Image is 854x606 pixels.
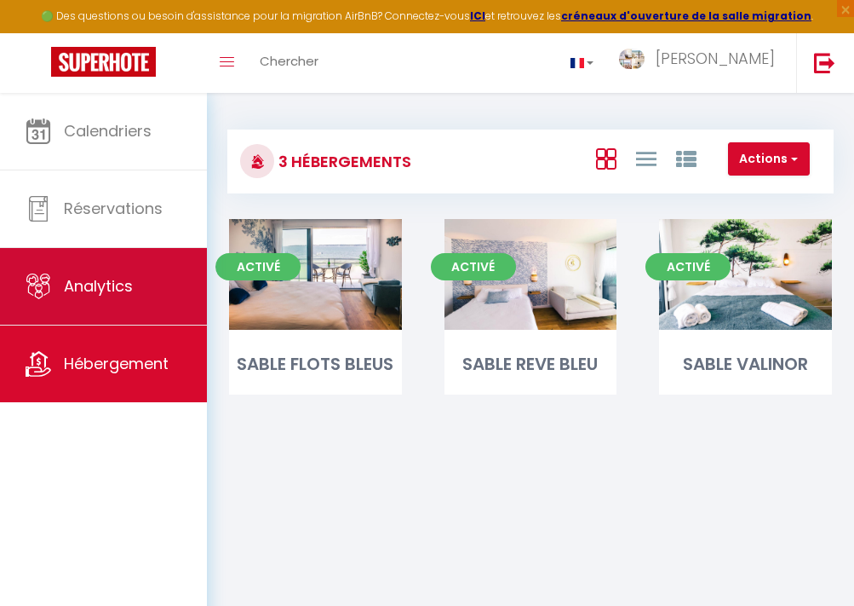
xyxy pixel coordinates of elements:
[444,351,617,378] div: SABLE REVE BLEU
[51,47,156,77] img: Super Booking
[645,253,731,280] span: Activé
[814,52,835,73] img: logout
[64,198,163,219] span: Réservations
[64,120,152,141] span: Calendriers
[64,275,133,297] span: Analytics
[247,33,331,93] a: Chercher
[229,351,402,378] div: SABLE FLOTS BLEUS
[676,144,696,172] a: Vue par Groupe
[619,49,645,69] img: ...
[260,52,318,70] span: Chercher
[606,33,796,93] a: ... [PERSON_NAME]
[64,353,169,374] span: Hébergement
[215,253,301,280] span: Activé
[274,142,411,181] h3: 3 Hébergements
[656,48,775,69] span: [PERSON_NAME]
[14,7,65,58] button: Ouvrir le widget de chat LiveChat
[561,9,811,23] a: créneaux d'ouverture de la salle migration
[636,144,656,172] a: Vue en Liste
[596,144,616,172] a: Vue en Box
[659,351,832,378] div: SABLE VALINOR
[431,253,516,280] span: Activé
[728,142,810,176] button: Actions
[470,9,485,23] a: ICI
